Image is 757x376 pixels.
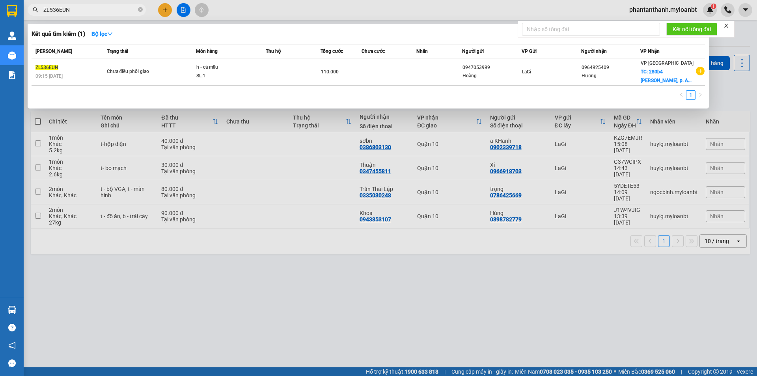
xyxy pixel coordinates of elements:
[686,91,695,99] a: 1
[522,23,660,36] input: Nhập số tổng đài
[8,342,16,349] span: notification
[640,49,660,54] span: VP Nhận
[196,72,255,80] div: SL: 1
[522,49,537,54] span: VP Gửi
[462,64,521,72] div: 0947053999
[8,71,16,79] img: solution-icon
[695,90,705,100] li: Next Page
[43,6,136,14] input: Tìm tên, số ĐT hoặc mã đơn
[107,67,166,76] div: Chưa điều phối giao
[696,67,705,75] span: plus-circle
[462,72,521,80] div: Hoàng
[8,359,16,367] span: message
[582,72,640,80] div: Hương
[8,32,16,40] img: warehouse-icon
[723,23,729,28] span: close
[91,31,113,37] strong: Bộ lọc
[138,7,143,12] span: close-circle
[107,49,128,54] span: Trạng thái
[695,90,705,100] button: right
[679,92,684,97] span: left
[32,30,85,38] h3: Kết quả tìm kiếm ( 1 )
[8,306,16,314] img: warehouse-icon
[266,49,281,54] span: Thu hộ
[362,49,385,54] span: Chưa cước
[686,90,695,100] li: 1
[698,92,703,97] span: right
[107,31,113,37] span: down
[85,28,119,40] button: Bộ lọcdown
[416,49,428,54] span: Nhãn
[35,49,72,54] span: [PERSON_NAME]
[677,90,686,100] li: Previous Page
[677,90,686,100] button: left
[673,25,711,34] span: Kết nối tổng đài
[641,60,694,66] span: VP [GEOGRAPHIC_DATA]
[581,49,607,54] span: Người nhận
[138,6,143,14] span: close-circle
[35,65,58,70] span: ZL536EUN
[462,49,484,54] span: Người gửi
[8,324,16,331] span: question-circle
[666,23,717,36] button: Kết nối tổng đài
[582,64,640,72] div: 0964925409
[321,49,343,54] span: Tổng cước
[33,7,38,13] span: search
[522,69,531,75] span: LaGi
[35,73,63,79] span: 09:15 [DATE]
[8,51,16,60] img: warehouse-icon
[321,69,339,75] span: 110.000
[7,5,17,17] img: logo-vxr
[641,69,692,83] span: TC: 280b4 [PERSON_NAME], p. A...
[196,49,218,54] span: Món hàng
[196,63,255,72] div: h - cá mẫu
